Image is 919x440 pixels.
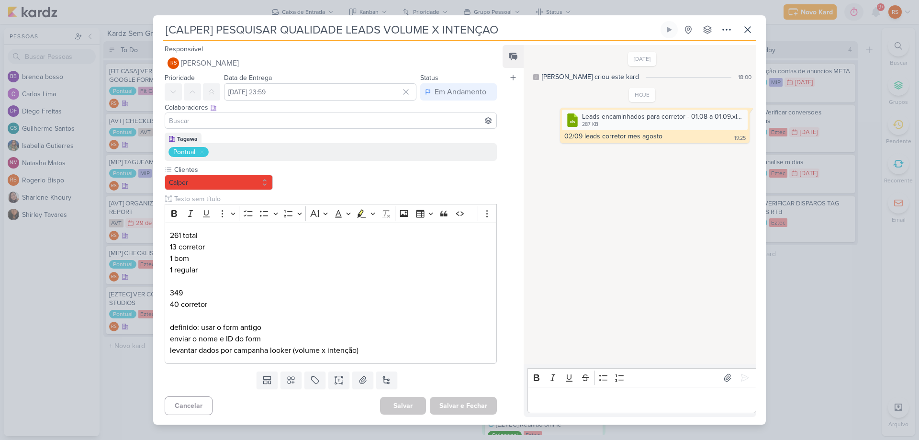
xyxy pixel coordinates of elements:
[165,396,213,415] button: Cancelar
[177,135,198,143] div: Tagawa
[224,74,272,82] label: Data de Entrega
[170,310,492,345] p: definido: usar o form antigo enviar o nome e ID do form
[738,73,751,81] div: 18:00
[165,204,497,223] div: Editor toolbar
[527,368,756,387] div: Editor toolbar
[665,26,673,34] div: Ligar relógio
[420,83,497,101] button: Em Andamento
[173,165,273,175] label: Clientes
[165,45,203,53] label: Responsável
[168,57,179,69] div: Renan Sena
[173,147,195,157] div: Pontual
[527,387,756,413] div: Editor editing area: main
[167,115,494,126] input: Buscar
[165,175,273,190] button: Calper
[165,55,497,72] button: RS [PERSON_NAME]
[582,112,742,122] div: Leads encaminhados para corretor - 01.08 a 01.09.xlsx
[163,21,659,38] input: Kard Sem Título
[181,57,239,69] span: [PERSON_NAME]
[170,61,177,66] p: RS
[542,72,639,82] div: [PERSON_NAME] criou este kard
[562,110,748,130] div: Leads encaminhados para corretor - 01.08 a 01.09.xlsx
[165,74,195,82] label: Prioridade
[734,135,746,142] div: 19:25
[170,345,492,356] p: levantar dados por campanha looker (volume x intenção)
[435,86,486,98] div: Em Andamento
[165,102,497,113] div: Colaboradores
[224,83,416,101] input: Select a date
[170,276,492,310] p: 349 40 corretor
[170,230,492,276] p: 261 total 13 corretor 1 bom 1 regular
[420,74,438,82] label: Status
[564,132,662,140] div: 02/09 leads corretor mes agosto
[582,121,742,128] div: 287 KB
[165,223,497,364] div: Editor editing area: main
[172,194,497,204] input: Texto sem título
